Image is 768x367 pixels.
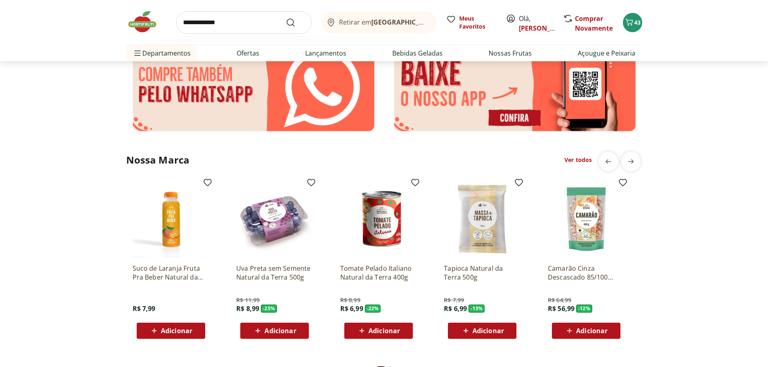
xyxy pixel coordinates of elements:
[240,323,309,339] button: Adicionar
[387,37,642,137] img: app
[472,328,504,334] span: Adicionar
[340,181,417,257] img: Tomate Pelado Italiano Natural da Terra 400g
[264,328,296,334] span: Adicionar
[340,304,363,313] span: R$ 6,99
[133,264,209,282] a: Suco de Laranja Fruta Pra Beber Natural da Terra 250ml
[286,18,305,27] button: Submit Search
[237,48,259,58] a: Ofertas
[126,10,167,34] img: Hortifruti
[133,304,156,313] span: R$ 7,99
[564,156,592,164] a: Ver todos
[448,323,516,339] button: Adicionar
[548,296,571,304] span: R$ 64,99
[444,296,464,304] span: R$ 7,99
[548,264,624,282] a: Camarão Cinza Descascado 85/100 Congelado Natural Da Terra 400g
[392,48,443,58] a: Bebidas Geladas
[444,181,520,257] img: Tapioca Natural da Terra 500g
[126,153,190,166] h2: Nossa Marca
[575,14,613,33] a: Comprar Novamente
[444,304,467,313] span: R$ 6,99
[261,305,277,313] span: - 25 %
[176,11,312,34] input: search
[368,328,400,334] span: Adicionar
[371,18,507,27] b: [GEOGRAPHIC_DATA]/[GEOGRAPHIC_DATA]
[576,305,592,313] span: - 12 %
[305,48,346,58] a: Lançamentos
[576,328,608,334] span: Adicionar
[519,14,555,33] span: Olá,
[468,305,485,313] span: - 13 %
[552,323,620,339] button: Adicionar
[340,264,417,282] a: Tomate Pelado Italiano Natural da Terra 400g
[236,304,259,313] span: R$ 8,99
[599,152,618,171] button: previous
[133,44,142,63] button: Menu
[321,11,437,34] button: Retirar em[GEOGRAPHIC_DATA]/[GEOGRAPHIC_DATA]
[339,19,428,26] span: Retirar em
[459,15,496,31] span: Meus Favoritos
[623,13,642,32] button: Carrinho
[444,264,520,282] a: Tapioca Natural da Terra 500g
[365,305,381,313] span: - 22 %
[548,304,574,313] span: R$ 56,99
[133,181,209,257] img: Suco de Laranja Fruta Pra Beber Natural da Terra 250ml
[519,24,571,33] a: [PERSON_NAME]
[621,152,641,171] button: next
[344,323,413,339] button: Adicionar
[236,181,313,257] img: Uva Preta sem Semente Natural da Terra 500g
[161,328,192,334] span: Adicionar
[126,37,381,137] img: wpp
[489,48,532,58] a: Nossas Frutas
[446,15,496,31] a: Meus Favoritos
[578,48,635,58] a: Açougue e Peixaria
[236,296,260,304] span: R$ 11,99
[137,323,205,339] button: Adicionar
[548,181,624,257] img: Camarão Cinza Descascado 85/100 Congelado Natural Da Terra 400g
[236,264,313,282] a: Uva Preta sem Semente Natural da Terra 500g
[634,19,641,26] span: 43
[133,44,191,63] span: Departamentos
[340,296,360,304] span: R$ 8,99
